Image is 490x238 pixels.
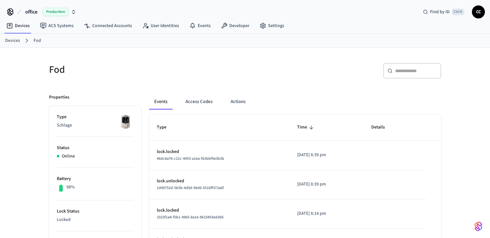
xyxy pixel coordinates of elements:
[157,207,282,214] p: lock.locked
[49,94,69,101] p: Properties
[25,8,37,16] span: office
[57,145,134,151] p: Status
[475,221,482,232] img: SeamLogoGradient.69752ec5.svg
[66,184,75,191] p: 98%
[472,5,485,18] button: CC
[1,20,35,32] a: Devices
[49,63,241,76] h5: Fod
[157,185,224,191] span: 1d49752d-5b5b-4d9d-96d6-5516ff372a6f
[79,20,137,32] a: Connected Accounts
[57,208,134,215] p: Lock Status
[57,122,134,129] p: Schlage
[371,122,393,132] span: Details
[418,6,469,18] div: Find by IDCtrl K
[225,94,251,109] button: Actions
[297,210,355,217] p: [DATE] 8:14 pm
[297,122,315,132] span: Time
[35,20,79,32] a: ACS Systems
[137,20,184,32] a: User Identities
[34,37,41,44] a: Fod
[216,20,255,32] a: Developer
[117,114,134,130] img: Schlage Sense Smart Deadbolt with Camelot Trim, Front
[157,156,224,161] span: 46dc8a76-c21c-4003-a1ea-f62bbf9e3b3b
[62,153,75,160] p: Online
[57,176,134,182] p: Battery
[473,6,484,18] span: CC
[297,152,355,158] p: [DATE] 8:39 pm
[255,20,289,32] a: Settings
[452,9,464,15] span: Ctrl K
[157,214,224,220] span: 3323f1a4-f5b1-4965-8a1e-9623493edd66
[180,94,218,109] button: Access Codes
[157,178,282,185] p: lock.unlocked
[57,114,134,120] p: Type
[184,20,216,32] a: Events
[297,181,355,188] p: [DATE] 8:39 pm
[157,148,282,155] p: lock.locked
[430,9,450,15] span: Find by ID
[5,37,20,44] a: Devices
[57,216,134,223] p: Locked
[149,94,173,109] button: Events
[43,8,68,16] span: Production
[157,122,175,132] span: Type
[149,94,441,109] div: ant example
